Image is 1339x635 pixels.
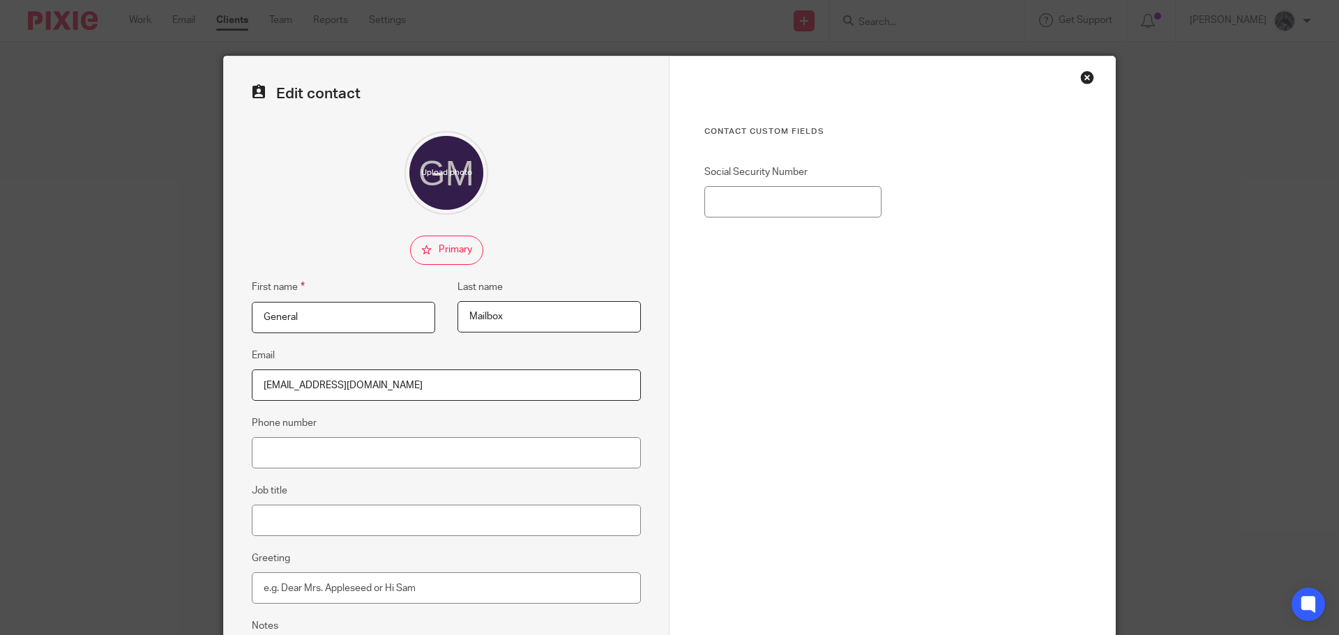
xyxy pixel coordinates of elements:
[252,572,641,604] input: e.g. Dear Mrs. Appleseed or Hi Sam
[252,619,278,633] label: Notes
[704,126,1080,137] h3: Contact Custom fields
[252,416,317,430] label: Phone number
[252,84,641,103] h2: Edit contact
[704,165,882,179] label: Social Security Number
[457,280,503,294] label: Last name
[1080,70,1094,84] div: Close this dialog window
[252,279,305,295] label: First name
[252,551,290,565] label: Greeting
[252,349,275,362] label: Email
[252,484,287,498] label: Job title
